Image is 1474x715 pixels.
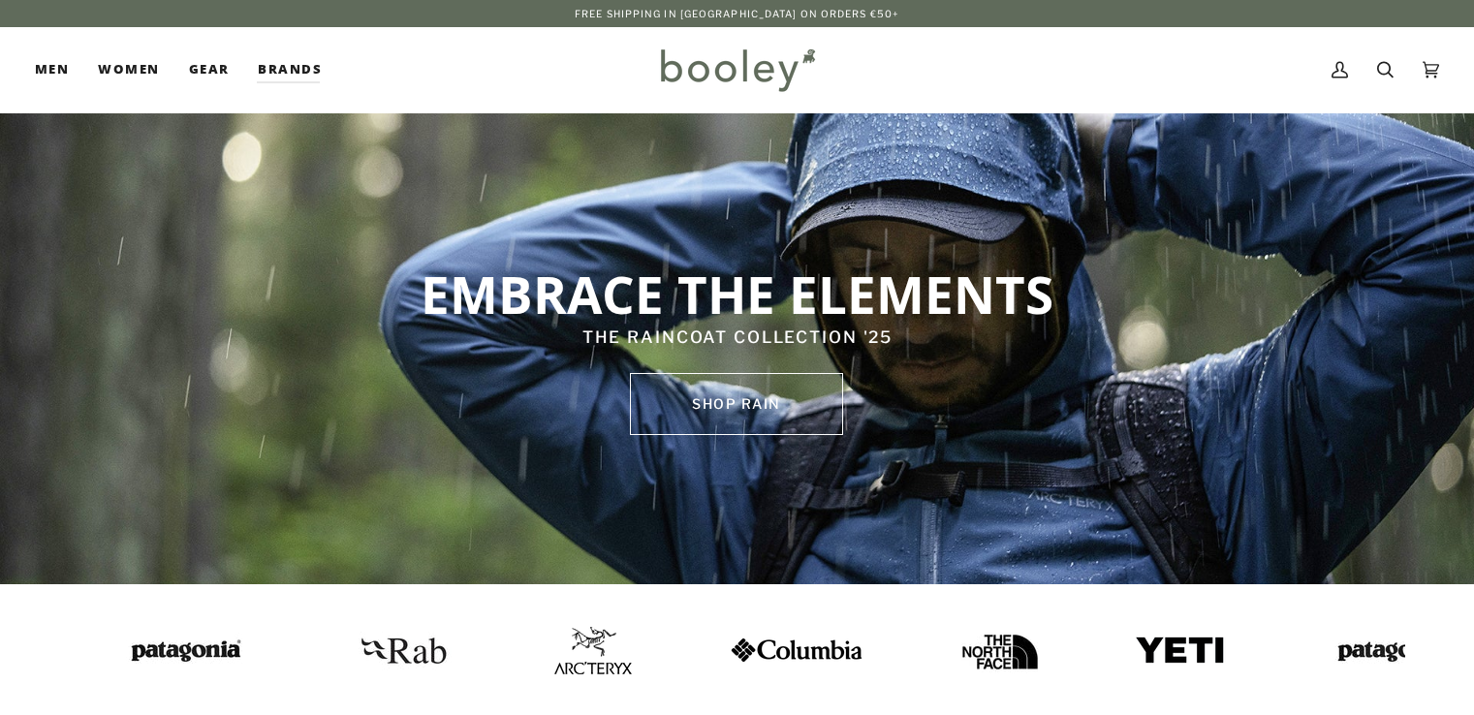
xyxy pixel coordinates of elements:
span: Women [98,60,159,79]
a: Men [35,27,83,112]
a: Brands [243,27,336,112]
p: EMBRACE THE ELEMENTS [303,262,1172,326]
span: Gear [189,60,230,79]
img: Booley [652,42,822,98]
span: Brands [258,60,322,79]
a: Women [83,27,173,112]
p: Free Shipping in [GEOGRAPHIC_DATA] on Orders €50+ [575,6,899,21]
a: SHOP rain [630,373,843,435]
span: Men [35,60,69,79]
p: THE RAINCOAT COLLECTION '25 [303,326,1172,351]
a: Gear [174,27,244,112]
